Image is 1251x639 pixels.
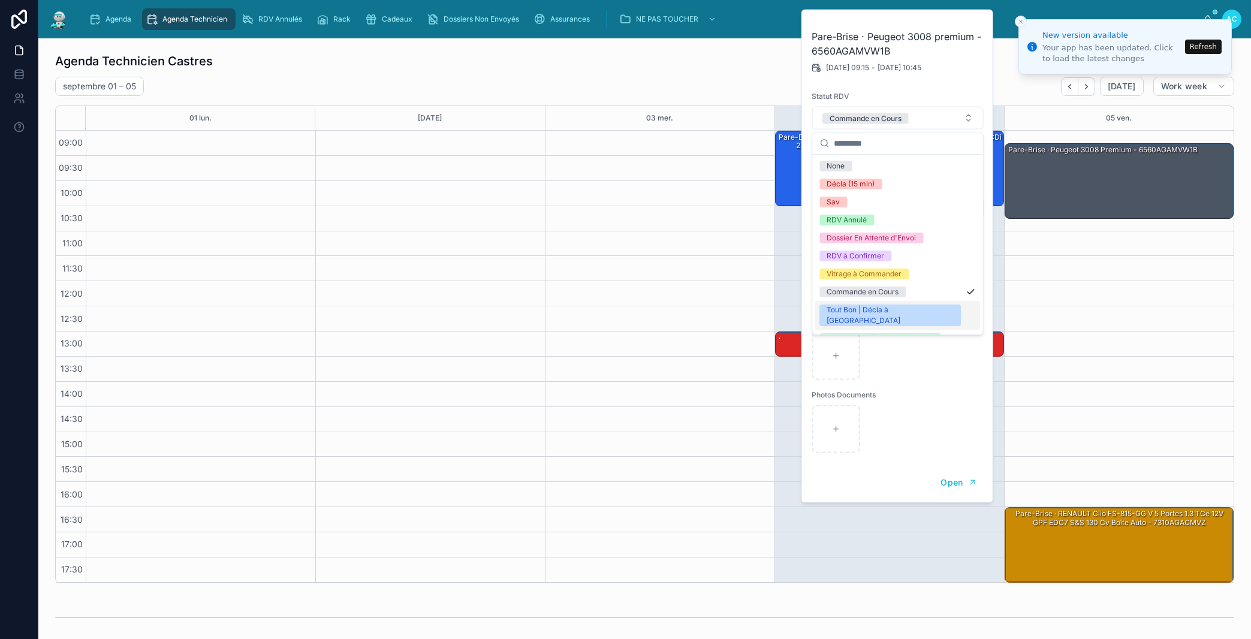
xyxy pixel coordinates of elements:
span: 17:00 [58,539,86,549]
span: RDV Annulés [258,14,302,24]
div: Commande en Cours [830,113,902,124]
div: Your app has been updated. Click to load the latest changes [1042,43,1181,64]
div: None [827,161,845,171]
button: Select Button [812,198,984,221]
img: App logo [48,10,70,29]
span: 11:30 [59,263,86,273]
div: Pare-Brise · Peugeot 3008 premium - 6560AGAMVW1B [1007,144,1199,155]
div: Dossier En Attente d'Envoi [827,233,917,243]
span: 17:30 [58,564,86,574]
span: Open [940,477,963,488]
div: Pare-Brise · RENAULT Clio FS-815-GG V 5 Portes 1.3 TCe 12V GPF EDC7 S&S 130 cv Boîte auto - 7310A... [1005,508,1233,582]
div: Décla (15 min) [827,179,875,189]
div: Commande en Cours [827,287,899,297]
a: Assurances [530,8,598,30]
span: Statut RDV [812,92,984,101]
span: 15:30 [58,464,86,474]
span: 10:30 [58,213,86,223]
a: Agenda Technicien [142,8,236,30]
div: RDV à Confirmer [827,251,885,261]
button: Select Button [812,107,984,129]
div: Tout Bon | Décla à [GEOGRAPHIC_DATA] [827,305,954,326]
span: Numéro Rack [812,183,984,192]
span: Assurances [550,14,590,24]
button: Next [1078,77,1095,96]
span: Photos Documents [812,390,984,400]
span: Rack [333,14,351,24]
a: NE PAS TOUCHER [616,8,722,30]
button: 03 mer. [646,106,673,130]
button: 01 lun. [189,106,212,130]
div: New version available [1042,29,1181,41]
span: NE PAS TOUCHER [636,14,698,24]
a: Rack [313,8,359,30]
div: Pare-Brise · Peugeot 3008 premium - 6560AGAMVW1B [1005,144,1233,218]
button: Back [1061,77,1078,96]
span: Agenda Technicien [162,14,227,24]
span: Agenda [105,14,131,24]
h2: septembre 01 – 05 [63,80,136,92]
span: Dossiers Non Envoyés [444,14,519,24]
span: 12:30 [58,314,86,324]
h2: Pare-Brise · Peugeot 3008 premium - 6560AGAMVW1B [812,29,984,58]
a: RDV Annulés [238,8,311,30]
span: Code Joint [812,274,984,284]
button: [DATE] [1100,77,1144,96]
div: Pare-Brise · MERCEDES-[PERSON_NAME] GJ927RA (639) 115 CDi 2.1 CDI 16V Combi court 150 cv - 5438AG... [777,132,1003,152]
span: Voiture [812,140,984,149]
a: Dossiers Non Envoyés [423,8,527,30]
a: Agenda [85,8,140,30]
span: [DATE] 09:15 [826,63,869,73]
button: [DATE] [418,106,442,130]
div: RDV Reporté | RDV à Confirmer [827,333,935,344]
span: 09:30 [56,162,86,173]
span: 14:00 [58,388,86,399]
span: [DATE] 10:45 [878,63,921,73]
span: 10:00 [58,188,86,198]
span: - [872,63,875,73]
button: Close toast [1015,16,1027,28]
span: 16:00 [58,489,86,499]
span: 13:00 [58,338,86,348]
span: Photos Véhicule [812,317,984,327]
span: AC [1226,14,1237,24]
button: Refresh [1185,40,1222,54]
a: Cadeaux [361,8,421,30]
button: 05 ven. [1106,106,1132,130]
div: Sav [827,197,840,207]
div: · [777,333,782,343]
span: 12:00 [58,288,86,299]
span: Work week [1161,81,1207,92]
span: [DATE] [1108,81,1136,92]
div: Pare-Brise · RENAULT Clio FS-815-GG V 5 Portes 1.3 TCe 12V GPF EDC7 S&S 130 cv Boîte auto - 7310A... [1007,508,1232,528]
span: 09:00 [56,137,86,147]
span: Code Vitrage [812,231,984,240]
span: 14:30 [58,414,86,424]
h1: Agenda Technicien Castres [55,53,213,70]
div: · [776,332,1003,356]
button: Work week [1153,77,1234,96]
span: 13:30 [58,363,86,373]
span: 16:30 [58,514,86,525]
div: Suggestions [813,155,983,334]
span: 15:00 [58,439,86,449]
button: Open [933,473,985,493]
div: scrollable content [79,6,1203,32]
div: Vitrage à Commander [827,269,902,279]
span: 11:00 [59,238,86,248]
div: Pare-Brise · MERCEDES-[PERSON_NAME] GJ927RA (639) 115 CDi 2.1 CDI 16V Combi court 150 cv - 5438AG... [776,131,1003,206]
span: Cadeaux [382,14,412,24]
div: RDV Annulé [827,215,867,225]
